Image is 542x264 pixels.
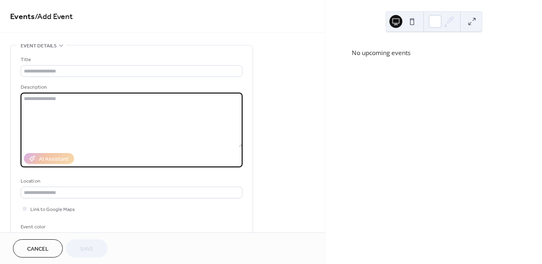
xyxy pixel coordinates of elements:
div: Title [21,55,241,64]
span: Event details [21,42,57,50]
div: Event color [21,223,81,231]
span: / Add Event [35,9,73,25]
span: Link to Google Maps [30,205,75,214]
div: Description [21,83,241,92]
a: Events [10,9,35,25]
div: No upcoming events [352,48,516,57]
button: Cancel [13,239,63,258]
span: Cancel [27,245,49,253]
div: Location [21,177,241,185]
